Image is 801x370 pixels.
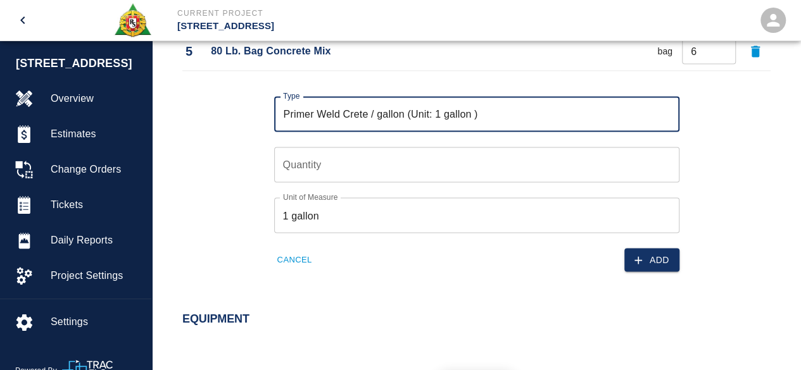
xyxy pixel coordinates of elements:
p: Current Project [177,8,469,19]
span: Estimates [51,126,141,142]
p: 5 [186,42,205,61]
span: Settings [51,314,141,330]
p: [STREET_ADDRESS] [177,19,469,34]
p: 80 Lb. Bag Concrete Mix [211,44,461,59]
span: [STREET_ADDRESS] [16,55,145,72]
label: Unit of Measure [283,192,337,202]
td: bag [560,32,676,71]
span: Daily Reports [51,233,141,248]
button: Add [624,248,679,271]
span: Overview [51,91,141,106]
span: Tickets [51,197,141,213]
iframe: Chat Widget [738,309,801,370]
button: open drawer [8,5,38,35]
span: Change Orders [51,162,141,177]
span: Project Settings [51,268,141,283]
img: Roger & Sons Concrete [113,3,152,38]
button: Cancel [274,250,315,269]
h2: Equipment [182,312,771,326]
label: Type [283,90,300,101]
